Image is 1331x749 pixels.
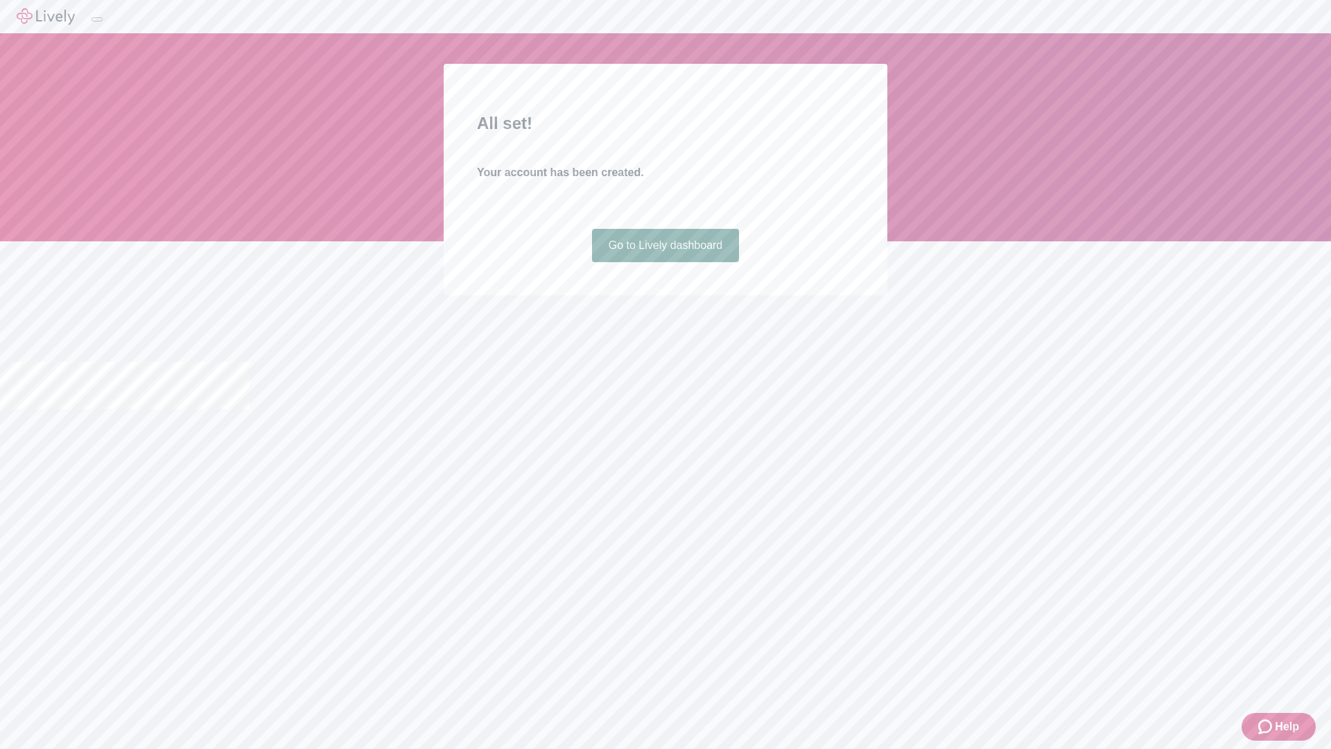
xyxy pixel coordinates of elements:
[477,164,854,181] h4: Your account has been created.
[1275,718,1299,735] span: Help
[1258,718,1275,735] svg: Zendesk support icon
[92,17,103,21] button: Log out
[477,111,854,136] h2: All set!
[592,229,740,262] a: Go to Lively dashboard
[1242,713,1316,741] button: Zendesk support iconHelp
[17,8,75,25] img: Lively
